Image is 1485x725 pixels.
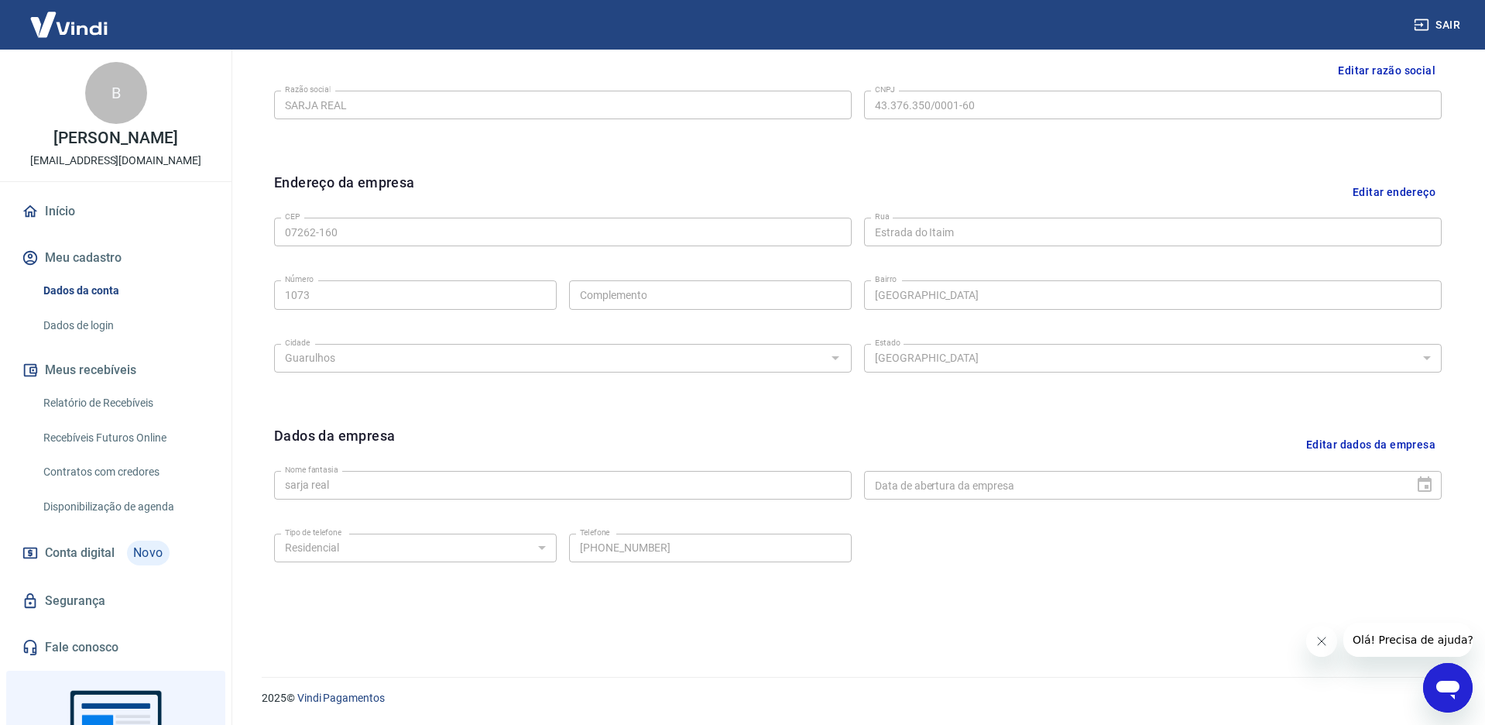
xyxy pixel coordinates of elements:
a: Dados de login [37,310,213,342]
button: Editar razão social [1332,57,1442,85]
label: Razão social [285,84,331,95]
button: Meu cadastro [19,241,213,275]
label: Nome fantasia [285,464,338,476]
a: Início [19,194,213,228]
a: Relatório de Recebíveis [37,387,213,419]
label: Número [285,273,314,285]
span: Conta digital [45,542,115,564]
a: Disponibilização de agenda [37,491,213,523]
iframe: Mensagem da empresa [1343,623,1473,657]
label: Tipo de telefone [285,527,341,538]
label: Estado [875,337,900,349]
a: Fale conosco [19,631,213,665]
button: Editar dados da empresa [1300,425,1442,465]
iframe: Botão para abrir a janela de mensagens [1423,663,1473,713]
label: CEP [285,211,300,222]
div: B [85,62,147,124]
a: Contratos com credores [37,456,213,488]
label: Telefone [580,527,610,538]
label: CNPJ [875,84,895,95]
label: Cidade [285,337,310,349]
input: DD/MM/YYYY [864,471,1403,500]
a: Vindi Pagamentos [297,692,385,704]
button: Sair [1411,11,1466,40]
button: Meus recebíveis [19,353,213,387]
p: [PERSON_NAME] [53,130,177,146]
span: Olá! Precisa de ajuda? [9,11,130,23]
input: Digite aqui algumas palavras para buscar a cidade [279,349,821,368]
a: Recebíveis Futuros Online [37,422,213,454]
img: Vindi [19,1,119,48]
label: Bairro [875,273,897,285]
h6: Endereço da empresa [274,172,415,211]
button: Editar endereço [1346,172,1442,211]
a: Dados da conta [37,275,213,307]
a: Conta digitalNovo [19,534,213,572]
a: Segurança [19,584,213,618]
label: Rua [875,211,890,222]
p: [EMAIL_ADDRESS][DOMAIN_NAME] [30,153,201,169]
p: 2025 © [262,690,1448,706]
h6: Dados da empresa [274,425,395,465]
span: Novo [127,541,170,565]
iframe: Fechar mensagem [1306,626,1337,657]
